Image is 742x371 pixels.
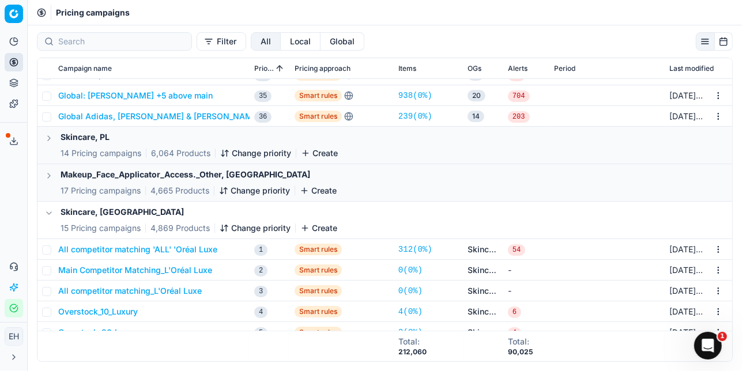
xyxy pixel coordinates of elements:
span: [DATE] [669,286,703,296]
div: 90,025 [508,347,533,357]
span: [DATE] [669,327,703,337]
div: by [PERSON_NAME] [669,285,705,297]
span: [DATE] [669,265,703,275]
button: all [251,32,281,51]
span: 17 Pricing campaigns [61,185,141,196]
span: 5 [254,327,268,339]
a: Skincare, [GEOGRAPHIC_DATA] [468,285,499,297]
span: 6 [508,306,521,318]
span: Smart rules [295,90,342,101]
div: by [PERSON_NAME] [669,306,705,317]
button: All competitor matching_L'Oréal Luxe [58,285,202,297]
span: [DATE] [669,244,703,254]
div: by [PERSON_NAME] [669,327,705,338]
span: 6,064 Products [151,147,210,159]
button: global [321,32,364,51]
button: All competitor matching 'ALL' 'Oréal Luxe [58,244,217,255]
button: Create [300,185,337,196]
a: 239(0%) [398,111,432,122]
button: Create [301,147,338,159]
span: 14 [468,111,484,122]
div: Total : [398,336,427,347]
button: Change priority [220,222,291,234]
span: 14 Pricing campaigns [61,147,141,159]
button: Sorted by Priority ascending [274,63,285,74]
span: Smart rules [295,264,342,276]
span: 4 [254,306,268,318]
span: 4,665 Products [150,185,209,196]
span: Smart rules [295,244,342,255]
span: 54 [508,244,525,256]
span: Last modified [669,64,714,73]
span: EH [5,328,22,345]
td: - [503,260,549,281]
span: 15 Pricing campaigns [61,222,141,234]
a: Skincare, [GEOGRAPHIC_DATA] [468,264,499,276]
button: Overstock_20_Luxury [58,327,141,338]
button: Create [300,222,337,234]
a: Skincare, [GEOGRAPHIC_DATA] [468,244,499,255]
span: OGs [468,64,481,73]
span: 2 [254,265,268,277]
div: by [PERSON_NAME] [669,264,705,276]
input: Search [58,36,184,47]
span: [DATE] [669,306,703,316]
span: Pricing approach [295,64,351,73]
a: Skincare, [GEOGRAPHIC_DATA] [468,327,499,338]
h5: Makeup_Face_Applicator_Access._Other, [GEOGRAPHIC_DATA] [61,169,337,180]
h5: Skincare, [GEOGRAPHIC_DATA] [61,206,337,218]
button: EH [5,327,23,346]
button: Global: [PERSON_NAME] +5 above main [58,90,213,101]
span: Pricing campaigns [56,7,130,18]
div: 212,060 [398,347,427,357]
span: [DATE] [669,111,703,121]
button: Change priority [219,185,290,196]
a: Skincare, [GEOGRAPHIC_DATA] [468,306,499,317]
span: [DATE] [669,90,703,100]
span: Smart rules [295,285,342,297]
span: Campaign name [58,64,112,73]
span: [DATE] [669,70,703,79]
span: Smart rules [295,306,342,317]
span: 4,869 Products [150,222,210,234]
span: Smart rules [295,111,342,122]
h5: Skincare, PL [61,131,338,143]
div: by [PERSON_NAME] [669,244,705,255]
span: Alerts [508,64,528,73]
div: by [PERSON_NAME] [669,90,705,101]
span: 1 [718,332,727,341]
a: 4(0%) [398,306,423,317]
span: 704 [508,90,530,102]
span: Smart rules [295,327,342,338]
a: 0(0%) [398,285,423,297]
button: Main Competitor Matching_L'Oréal Luxe [58,264,212,276]
a: 3(0%) [398,327,423,338]
span: Priority [254,64,274,73]
span: 3 [254,286,268,297]
nav: breadcrumb [56,7,130,18]
div: by [PERSON_NAME] [669,111,705,122]
button: Overstock_10_Luxury [58,306,138,317]
span: 1 [254,244,268,256]
iframe: Intercom live chat [694,332,722,359]
span: 20 [468,90,485,101]
button: Global Adidas, [PERSON_NAME] & [PERSON_NAME] [58,111,260,122]
button: Change priority [220,147,291,159]
span: 36 [254,111,272,123]
div: Total : [508,336,533,347]
span: 203 [508,111,530,123]
span: 4 [508,327,521,339]
a: 312(0%) [398,244,432,255]
button: Filter [197,32,246,51]
a: 938(0%) [398,90,432,101]
td: - [503,281,549,301]
span: 35 [254,90,272,102]
a: 0(0%) [398,264,423,276]
span: Period [554,64,575,73]
span: Items [398,64,416,73]
button: local [281,32,321,51]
